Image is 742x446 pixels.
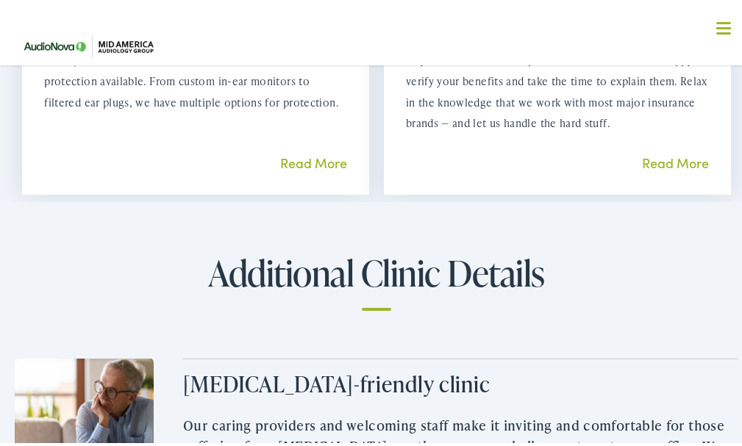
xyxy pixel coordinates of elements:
p: Navigating your insurance benefits is no easy task. That’s why we have insurance specialists on-s... [406,26,709,132]
a: Read More [280,151,347,169]
h2: [MEDICAL_DATA]-friendly clinic [183,367,738,394]
h2: Additional Clinic Details [15,251,738,308]
p: We specialize in hearing protection for recreation and high-noise jobs, with different levels of ... [44,26,347,110]
a: Read More [642,151,709,169]
a: What We Offer [26,59,738,104]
